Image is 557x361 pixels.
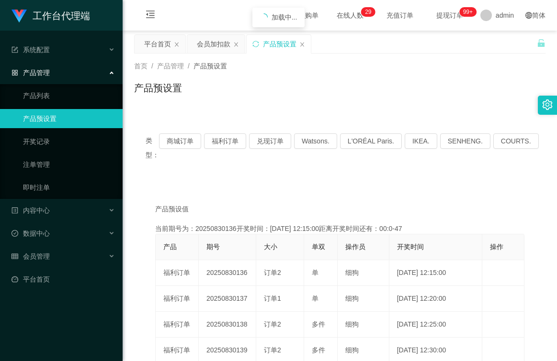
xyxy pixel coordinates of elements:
span: 单双 [312,243,325,251]
span: / [188,62,190,70]
span: 多件 [312,346,325,354]
td: [DATE] 12:20:00 [389,286,483,312]
span: 提现订单 [432,12,468,19]
p: 2 [365,7,368,17]
a: 图标: dashboard平台首页 [11,270,115,289]
span: 订单2 [264,346,281,354]
p: 9 [368,7,372,17]
a: 注单管理 [23,155,115,174]
span: 类型： [146,133,159,162]
td: 福利订单 [156,286,199,312]
span: 多件 [312,320,325,328]
span: 产品管理 [11,69,50,77]
i: 图标: form [11,46,18,53]
span: / [151,62,153,70]
span: 首页 [134,62,148,70]
i: 图标: close [174,42,180,47]
span: 在线人数 [332,12,368,19]
span: 订单2 [264,320,281,328]
td: 细狗 [338,312,389,338]
span: 大小 [264,243,277,251]
div: 平台首页 [144,35,171,53]
span: 操作员 [345,243,365,251]
span: 系统配置 [11,46,50,54]
a: 即时注单 [23,178,115,197]
span: 加载中... [272,13,297,21]
i: 图标: close [299,42,305,47]
button: 福利订单 [204,133,246,149]
a: 开奖记录 [23,132,115,151]
span: 操作 [490,243,503,251]
span: 充值订单 [382,12,418,19]
span: 产品预设置 [193,62,227,70]
i: 图标: check-circle-o [11,230,18,237]
button: Watsons. [294,133,337,149]
h1: 工作台代理端 [33,0,90,31]
span: 会员管理 [11,252,50,260]
span: 订单1 [264,295,281,302]
td: 20250830137 [199,286,256,312]
td: 福利订单 [156,312,199,338]
span: 开奖时间 [397,243,424,251]
span: 订单2 [264,269,281,276]
span: 数据中心 [11,230,50,237]
td: 细狗 [338,286,389,312]
i: icon: loading [260,13,268,21]
i: 图标: setting [542,99,553,110]
td: 20250830136 [199,260,256,286]
i: 图标: global [525,12,532,19]
div: 会员加扣款 [197,35,230,53]
i: 图标: appstore-o [11,69,18,76]
h1: 产品预设置 [134,81,182,95]
span: 产品管理 [157,62,184,70]
td: 细狗 [338,260,389,286]
span: 内容中心 [11,207,50,214]
a: 工作台代理端 [11,11,90,19]
i: 图标: sync [252,41,259,47]
span: 单 [312,269,318,276]
button: IKEA. [405,133,437,149]
button: 商城订单 [159,133,201,149]
td: [DATE] 12:15:00 [389,260,483,286]
td: 20250830138 [199,312,256,338]
div: 当前期号为：20250830136开奖时间：[DATE] 12:15:00距离开奖时间还有：00:0-47 [155,224,524,234]
button: COURTS. [493,133,539,149]
a: 产品列表 [23,86,115,105]
div: 产品预设置 [263,35,296,53]
sup: 29 [361,7,375,17]
i: 图标: table [11,253,18,260]
span: 单 [312,295,318,302]
td: 福利订单 [156,260,199,286]
sup: 1016 [459,7,477,17]
a: 产品预设置 [23,109,115,128]
i: 图标: close [233,42,239,47]
img: logo.9652507e.png [11,10,27,23]
button: 兑现订单 [249,133,291,149]
i: 图标: unlock [537,39,546,47]
button: L'ORÉAL Paris. [340,133,402,149]
span: 产品预设值 [155,204,189,214]
i: 图标: profile [11,207,18,214]
td: [DATE] 12:25:00 [389,312,483,338]
button: SENHENG. [440,133,490,149]
i: 图标: menu-fold [134,0,167,31]
span: 期号 [206,243,220,251]
span: 产品 [163,243,177,251]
